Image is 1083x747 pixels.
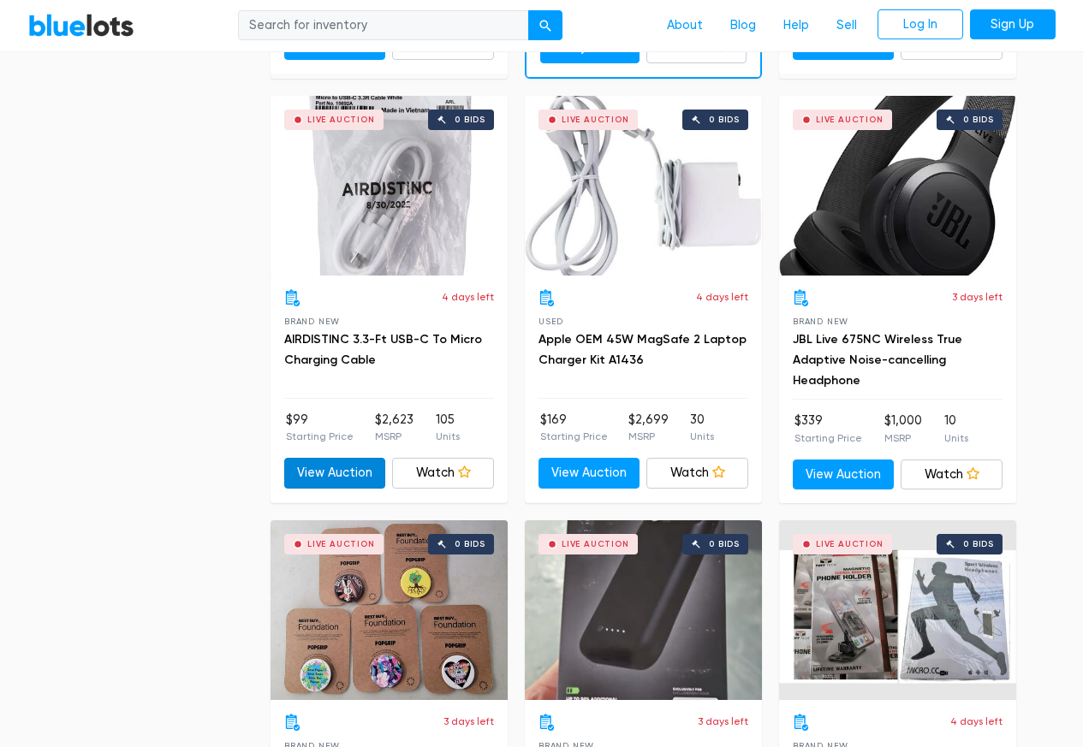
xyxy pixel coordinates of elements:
a: Watch [901,459,1003,490]
a: Sign Up [970,9,1056,40]
div: 0 bids [455,540,485,548]
div: 0 bids [455,116,485,124]
p: 4 days left [950,714,1003,729]
div: Live Auction [816,116,884,124]
a: Live Auction 0 bids [271,96,508,276]
span: Brand New [793,317,848,326]
li: $1,000 [884,412,922,446]
li: 10 [944,412,968,446]
a: Live Auction 0 bids [779,96,1016,276]
p: MSRP [884,430,922,446]
div: Live Auction [562,116,629,124]
p: 3 days left [952,289,1003,305]
div: 0 bids [963,540,994,548]
p: Units [944,430,968,446]
p: MSRP [628,429,669,444]
a: Apple OEM 45W MagSafe 2 Laptop Charger Kit A1436 [539,332,747,367]
a: AIRDISTINC 3.3-Ft USB-C To Micro Charging Cable [284,332,482,367]
div: Live Auction [816,540,884,548]
a: Log In [878,9,963,40]
div: Live Auction [562,540,629,548]
input: Search for inventory [238,10,529,41]
a: BlueLots [28,13,134,38]
div: 0 bids [709,116,740,124]
div: 0 bids [963,116,994,124]
a: About [653,9,717,42]
li: $339 [794,412,862,446]
div: Live Auction [307,540,375,548]
a: Watch [646,458,748,489]
p: 3 days left [443,714,494,729]
p: Starting Price [286,429,354,444]
a: Live Auction 0 bids [779,520,1016,700]
p: Starting Price [540,429,608,444]
a: Live Auction 0 bids [525,520,762,700]
a: Live Auction 0 bids [525,96,762,276]
li: 105 [436,411,460,445]
p: Units [436,429,460,444]
span: Used [539,317,563,326]
li: $99 [286,411,354,445]
p: MSRP [375,429,414,444]
a: Watch [392,458,494,489]
li: $2,699 [628,411,669,445]
a: View Auction [284,458,386,489]
div: 0 bids [709,540,740,548]
a: Live Auction 0 bids [271,520,508,700]
p: 4 days left [442,289,494,305]
a: JBL Live 675NC Wireless True Adaptive Noise-cancelling Headphone [793,332,962,388]
a: View Auction [793,459,895,490]
p: 3 days left [698,714,748,729]
p: Units [690,429,714,444]
a: Help [770,9,823,42]
a: View Auction [539,458,640,489]
p: 4 days left [696,289,748,305]
li: $2,623 [375,411,414,445]
div: Live Auction [307,116,375,124]
span: Brand New [284,317,340,326]
a: Sell [823,9,871,42]
li: 30 [690,411,714,445]
p: Starting Price [794,430,862,446]
li: $169 [540,411,608,445]
a: Blog [717,9,770,42]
